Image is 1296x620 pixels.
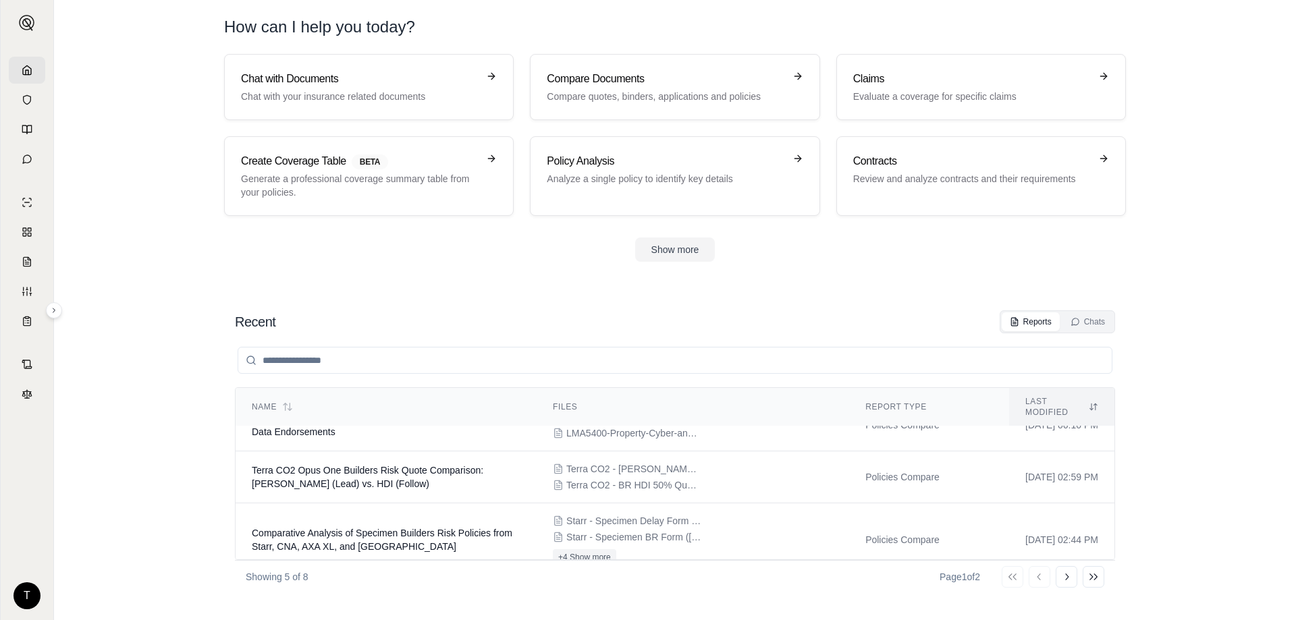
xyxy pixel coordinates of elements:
a: ClaimsEvaluate a coverage for specific claims [836,54,1126,120]
h3: Chat with Documents [241,71,478,87]
h3: Policy Analysis [547,153,784,169]
p: Evaluate a coverage for specific claims [853,90,1090,103]
a: Compare DocumentsCompare quotes, binders, applications and policies [530,54,819,120]
img: Expand sidebar [19,15,35,31]
p: Review and analyze contracts and their requirements [853,172,1090,186]
h3: Contracts [853,153,1090,169]
a: Policy Comparisons [9,219,45,246]
div: Name [252,401,520,412]
button: +4 Show more [553,549,616,565]
span: Starr - Speciemen BR Form (2025.06.18).pdf [566,530,701,544]
p: Chat with your insurance related documents [241,90,478,103]
a: Claim Coverage [9,248,45,275]
h3: Create Coverage Table [241,153,478,169]
button: Expand sidebar [13,9,40,36]
a: Chat with DocumentsChat with your insurance related documents [224,54,514,120]
td: Policies Compare [849,451,1009,503]
a: ContractsReview and analyze contracts and their requirements [836,136,1126,216]
h1: How can I help you today? [224,16,1126,38]
button: Reports [1002,312,1060,331]
p: Showing 5 of 8 [246,570,308,584]
button: Chats [1062,312,1113,331]
span: Comparative Analysis of Specimen Builders Risk Policies from Starr, CNA, AXA XL, and Zurich [252,528,512,552]
a: Contract Analysis [9,351,45,378]
p: Generate a professional coverage summary table from your policies. [241,172,478,199]
div: Last modified [1025,396,1098,418]
div: Page 1 of 2 [940,570,980,584]
div: T [13,582,40,609]
h2: Recent [235,312,275,331]
button: Show more [635,237,715,262]
th: Report Type [849,388,1009,426]
a: Home [9,57,45,84]
a: Coverage Table [9,308,45,335]
p: Analyze a single policy to identify key details [547,172,784,186]
span: Terra CO2 - BR Starr Quote REVISED (2025.08.22).pdf [566,462,701,476]
span: Starr - Specimen Delay Form (2025.06.18).pdf [566,514,701,528]
a: Create Coverage TableBETAGenerate a professional coverage summary table from your policies. [224,136,514,216]
th: Files [537,388,849,426]
h3: Compare Documents [547,71,784,87]
span: Terra CO2 Opus One Builders Risk Quote Comparison: Starr (Lead) vs. HDI (Follow) [252,465,483,489]
span: Terra CO2 - BR HDI 50% Quote Starr Follow (2025.08.22).pdf [566,478,701,492]
h3: Claims [853,71,1090,87]
td: [DATE] 02:59 PM [1009,451,1114,503]
div: Chats [1071,316,1105,327]
a: Prompt Library [9,116,45,143]
a: Custom Report [9,278,45,305]
span: BETA [352,154,388,169]
td: Policies Compare [849,503,1009,577]
a: Legal Search Engine [9,381,45,407]
a: Documents Vault [9,86,45,113]
p: Compare quotes, binders, applications and policies [547,90,784,103]
a: Single Policy [9,189,45,216]
td: [DATE] 02:44 PM [1009,503,1114,577]
span: LMA5400-Property-Cyber-and-Data-Endorsement.pdf [566,426,701,440]
button: Expand sidebar [46,302,62,318]
a: Chat [9,146,45,173]
div: Reports [1010,316,1052,327]
a: Policy AnalysisAnalyze a single policy to identify key details [530,136,819,216]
